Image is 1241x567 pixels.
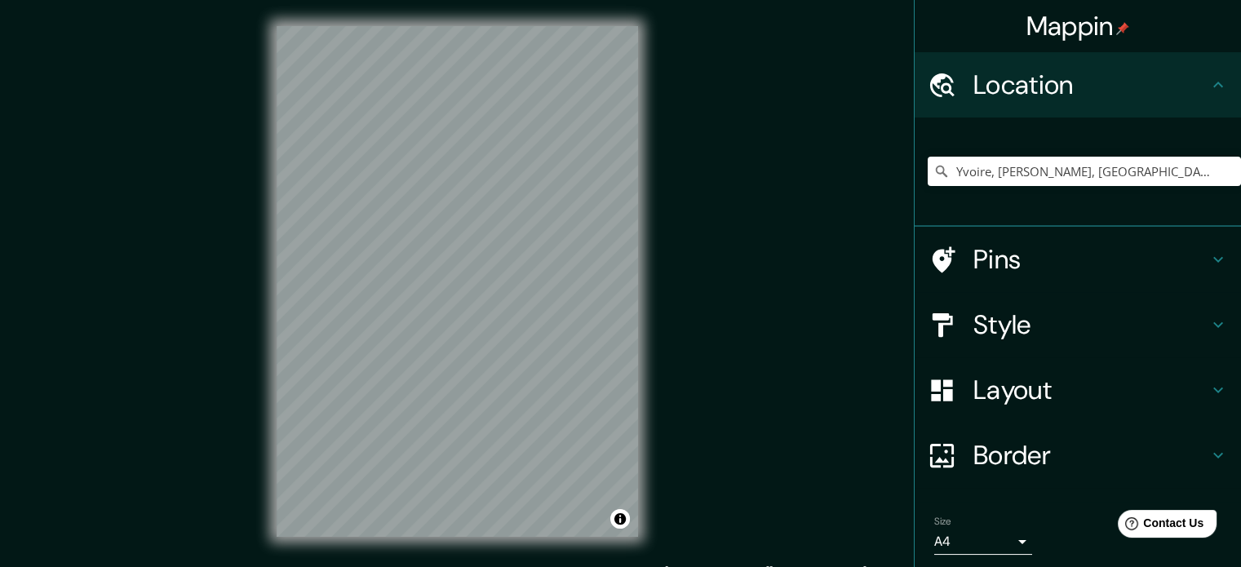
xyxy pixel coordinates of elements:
[915,292,1241,357] div: Style
[915,423,1241,488] div: Border
[610,509,630,529] button: Toggle attribution
[973,374,1208,406] h4: Layout
[1116,22,1129,35] img: pin-icon.png
[934,515,951,529] label: Size
[973,243,1208,276] h4: Pins
[277,26,638,537] canvas: Map
[973,308,1208,341] h4: Style
[915,357,1241,423] div: Layout
[915,227,1241,292] div: Pins
[934,529,1032,555] div: A4
[973,439,1208,472] h4: Border
[1096,503,1223,549] iframe: Help widget launcher
[928,157,1241,186] input: Pick your city or area
[915,52,1241,117] div: Location
[973,69,1208,101] h4: Location
[1026,10,1130,42] h4: Mappin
